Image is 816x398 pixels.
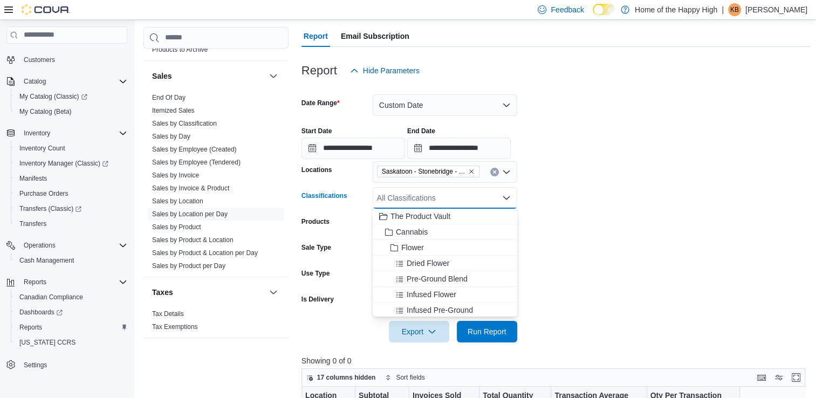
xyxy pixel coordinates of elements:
[152,236,234,244] a: Sales by Product & Location
[396,227,428,237] span: Cannabis
[381,371,429,384] button: Sort fields
[19,256,74,265] span: Cash Management
[407,273,468,284] span: Pre-Ground Blend
[19,219,46,228] span: Transfers
[19,276,51,289] button: Reports
[15,105,127,118] span: My Catalog (Beta)
[19,204,81,213] span: Transfers (Classic)
[395,321,443,342] span: Export
[11,320,132,335] button: Reports
[22,4,70,15] img: Cova
[301,127,332,135] label: Start Date
[152,287,265,298] button: Taxes
[152,197,203,205] span: Sales by Location
[15,336,80,349] a: [US_STATE] CCRS
[301,99,340,107] label: Date Range
[15,321,127,334] span: Reports
[407,289,456,300] span: Infused Flower
[152,249,258,257] a: Sales by Product & Location per Day
[19,239,127,252] span: Operations
[373,287,517,303] button: Infused Flower
[152,310,184,318] a: Tax Details
[396,373,424,382] span: Sort fields
[11,141,132,156] button: Inventory Count
[373,256,517,271] button: Dried Flower
[152,71,265,81] button: Sales
[11,253,132,268] button: Cash Management
[301,355,811,366] p: Showing 0 of 0
[407,127,435,135] label: End Date
[2,238,132,253] button: Operations
[15,90,127,103] span: My Catalog (Classic)
[11,290,132,305] button: Canadian Compliance
[346,60,424,81] button: Hide Parameters
[19,53,127,66] span: Customers
[301,64,337,77] h3: Report
[407,305,473,315] span: Infused Pre-Ground
[24,361,47,369] span: Settings
[301,138,405,159] input: Press the down key to open a popover containing a calendar.
[15,306,67,319] a: Dashboards
[152,158,241,167] span: Sales by Employee (Tendered)
[267,70,280,83] button: Sales
[152,323,198,331] a: Tax Exemptions
[19,144,65,153] span: Inventory Count
[19,107,72,116] span: My Catalog (Beta)
[2,52,132,67] button: Customers
[15,291,87,304] a: Canadian Compliance
[152,45,208,54] span: Products to Archive
[152,184,229,192] a: Sales by Invoice & Product
[551,4,584,15] span: Feedback
[2,356,132,372] button: Settings
[468,326,506,337] span: Run Report
[15,202,127,215] span: Transfers (Classic)
[152,120,217,127] a: Sales by Classification
[152,171,199,179] a: Sales by Invoice
[11,156,132,171] a: Inventory Manager (Classic)
[407,258,449,269] span: Dried Flower
[15,217,127,230] span: Transfers
[19,323,42,332] span: Reports
[15,172,127,185] span: Manifests
[15,336,127,349] span: Washington CCRS
[363,65,420,76] span: Hide Parameters
[19,308,63,317] span: Dashboards
[152,287,173,298] h3: Taxes
[19,239,60,252] button: Operations
[301,191,347,200] label: Classifications
[11,104,132,119] button: My Catalog (Beta)
[11,89,132,104] a: My Catalog (Classic)
[745,3,807,16] p: [PERSON_NAME]
[728,3,741,16] div: Katelynd Bartelen
[722,3,724,16] p: |
[19,174,47,183] span: Manifests
[152,71,172,81] h3: Sales
[15,187,73,200] a: Purchase Orders
[790,371,803,384] button: Enter fullscreen
[19,92,87,101] span: My Catalog (Classic)
[152,223,201,231] a: Sales by Product
[302,371,380,384] button: 17 columns hidden
[11,216,132,231] button: Transfers
[373,94,517,116] button: Custom Date
[152,262,225,270] a: Sales by Product per Day
[15,291,127,304] span: Canadian Compliance
[407,138,511,159] input: Press the down key to open a popover containing a calendar.
[301,217,330,226] label: Products
[772,371,785,384] button: Display options
[24,278,46,286] span: Reports
[341,25,409,47] span: Email Subscription
[19,358,127,371] span: Settings
[152,197,203,205] a: Sales by Location
[755,371,768,384] button: Keyboard shortcuts
[502,168,511,176] button: Open list of options
[382,166,466,177] span: Saskatoon - Stonebridge - Fire & Flower
[152,210,228,218] span: Sales by Location per Day
[15,157,127,170] span: Inventory Manager (Classic)
[373,209,517,224] button: The Product Vault
[377,166,479,177] span: Saskatoon - Stonebridge - Fire & Flower
[301,269,330,278] label: Use Type
[468,168,475,175] button: Remove Saskatoon - Stonebridge - Fire & Flower from selection in this group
